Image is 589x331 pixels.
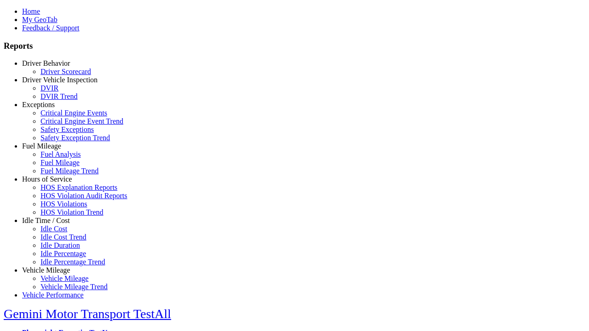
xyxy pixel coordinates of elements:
[40,192,127,200] a: HOS Violation Audit Reports
[40,159,80,166] a: Fuel Mileage
[22,7,40,15] a: Home
[22,59,70,67] a: Driver Behavior
[40,233,87,241] a: Idle Cost Trend
[40,117,123,125] a: Critical Engine Event Trend
[22,76,98,84] a: Driver Vehicle Inspection
[40,283,108,291] a: Vehicle Mileage Trend
[40,167,98,175] a: Fuel Mileage Trend
[40,109,107,117] a: Critical Engine Events
[40,134,110,142] a: Safety Exception Trend
[40,241,80,249] a: Idle Duration
[40,68,91,75] a: Driver Scorecard
[40,274,88,282] a: Vehicle Mileage
[22,142,61,150] a: Fuel Mileage
[22,291,84,299] a: Vehicle Performance
[22,266,70,274] a: Vehicle Mileage
[4,307,171,321] a: Gemini Motor Transport TestAll
[22,175,72,183] a: Hours of Service
[22,217,70,224] a: Idle Time / Cost
[40,200,87,208] a: HOS Violations
[40,126,94,133] a: Safety Exceptions
[40,183,117,191] a: HOS Explanation Reports
[22,101,55,108] a: Exceptions
[40,150,81,158] a: Fuel Analysis
[4,41,585,51] h3: Reports
[22,24,79,32] a: Feedback / Support
[40,258,105,266] a: Idle Percentage Trend
[40,250,86,257] a: Idle Percentage
[40,84,58,92] a: DVIR
[40,208,104,216] a: HOS Violation Trend
[40,225,67,233] a: Idle Cost
[40,92,77,100] a: DVIR Trend
[22,16,58,23] a: My GeoTab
